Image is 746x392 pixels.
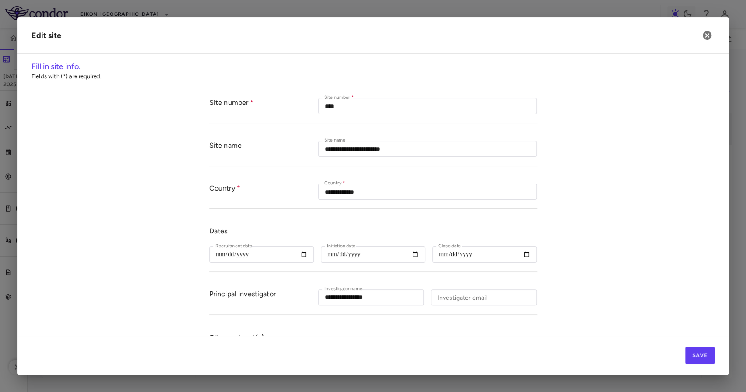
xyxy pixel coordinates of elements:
[324,285,362,293] label: Investigator name
[685,347,715,364] button: Save
[438,243,461,250] label: Close date
[209,226,537,236] div: Dates
[31,30,61,42] div: Edit site
[327,243,355,250] label: Initiation date
[209,332,537,344] h6: Site contract(s)
[215,243,252,250] label: Recruitment date
[324,180,345,187] label: Country
[324,137,345,144] label: Site name
[31,61,715,73] h6: Fill in site info.
[209,98,319,114] div: Site number
[209,289,319,305] div: Principal investigator
[209,141,319,157] div: Site name
[324,94,354,101] label: Site number
[209,184,319,200] div: Country
[31,73,715,80] p: Fields with (*) are required.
